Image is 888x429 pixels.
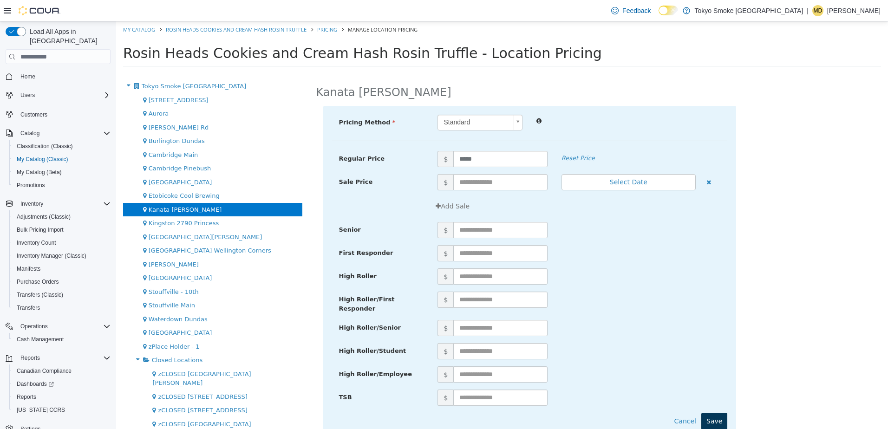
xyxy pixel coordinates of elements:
[321,201,337,217] span: $
[321,270,337,286] span: $
[17,226,64,234] span: Bulk Pricing Import
[9,275,114,288] button: Purchase Orders
[13,302,111,313] span: Transfers
[17,265,40,273] span: Manifests
[33,240,83,247] span: [PERSON_NAME]
[17,198,111,209] span: Inventory
[20,200,43,208] span: Inventory
[7,5,39,12] a: My Catalog
[9,249,114,262] button: Inventory Manager (Classic)
[17,213,71,221] span: Adjustments (Classic)
[223,372,236,379] span: TSB
[17,143,73,150] span: Classification (Classic)
[223,205,245,212] span: Senior
[13,263,111,274] span: Manifests
[20,354,40,362] span: Reports
[13,154,72,165] a: My Catalog (Classic)
[13,141,77,152] a: Classification (Classic)
[223,134,268,141] span: Regular Price
[33,103,92,110] span: [PERSON_NAME] Rd
[314,176,359,194] button: Add Sale
[321,345,337,361] span: $
[17,406,65,414] span: [US_STATE] CCRS
[13,263,44,274] a: Manifests
[2,107,114,121] button: Customers
[13,167,65,178] a: My Catalog (Beta)
[33,116,89,123] span: Burlington Dundas
[321,299,337,315] span: $
[13,211,74,222] a: Adjustments (Classic)
[9,179,114,192] button: Promotions
[20,130,39,137] span: Catalog
[321,153,337,169] span: $
[827,5,881,16] p: [PERSON_NAME]
[33,157,96,164] span: [GEOGRAPHIC_DATA]
[33,280,79,287] span: Stouffville Main
[17,109,51,120] a: Customers
[13,391,40,403] a: Reports
[17,169,62,176] span: My Catalog (Beta)
[9,301,114,314] button: Transfers
[223,97,280,104] span: Pricing Method
[321,130,337,146] span: $
[9,166,114,179] button: My Catalog (Beta)
[13,141,111,152] span: Classification (Classic)
[20,323,48,330] span: Operations
[13,404,69,416] a: [US_STATE] CCRS
[223,303,285,310] span: High Roller/Senior
[13,289,111,300] span: Transfers (Classic)
[17,321,111,332] span: Operations
[321,368,337,384] span: $
[13,378,111,390] span: Dashboards
[9,223,114,236] button: Bulk Pricing Import
[33,130,82,137] span: Cambridge Main
[17,71,111,82] span: Home
[223,251,261,258] span: High Roller
[13,365,75,377] a: Canadian Compliance
[622,6,651,15] span: Feedback
[321,322,337,338] span: $
[553,391,585,409] button: Cancel
[17,352,111,364] span: Reports
[17,90,111,101] span: Users
[9,364,114,377] button: Canadian Compliance
[695,5,803,16] p: Tokyo Smoke [GEOGRAPHIC_DATA]
[13,211,111,222] span: Adjustments (Classic)
[13,237,111,248] span: Inventory Count
[321,247,337,263] span: $
[17,393,36,401] span: Reports
[13,250,111,261] span: Inventory Manager (Classic)
[20,73,35,80] span: Home
[13,180,49,191] a: Promotions
[33,89,52,96] span: Aurora
[42,372,131,379] span: zCLOSED [STREET_ADDRESS]
[36,335,87,342] span: Closed Locations
[223,326,290,333] span: High Roller/Student
[232,5,301,12] span: Manage Location Pricing
[9,140,114,153] button: Classification (Classic)
[13,154,111,165] span: My Catalog (Classic)
[17,321,52,332] button: Operations
[13,180,111,191] span: Promotions
[13,276,63,287] a: Purchase Orders
[13,302,44,313] a: Transfers
[9,403,114,416] button: [US_STATE] CCRS
[33,212,146,219] span: [GEOGRAPHIC_DATA][PERSON_NAME]
[13,224,67,235] a: Bulk Pricing Import
[2,89,114,102] button: Users
[17,336,64,343] span: Cash Management
[50,5,190,12] a: Rosin Heads Cookies and Cream Hash Rosin Truffle
[17,128,43,139] button: Catalog
[445,153,580,169] button: Select Date
[17,108,111,120] span: Customers
[2,351,114,364] button: Reports
[33,75,92,82] span: [STREET_ADDRESS]
[9,210,114,223] button: Adjustments (Classic)
[17,304,40,312] span: Transfers
[322,94,394,109] span: Standard
[17,291,63,299] span: Transfers (Classic)
[33,308,96,315] span: [GEOGRAPHIC_DATA]
[20,91,35,99] span: Users
[13,237,60,248] a: Inventory Count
